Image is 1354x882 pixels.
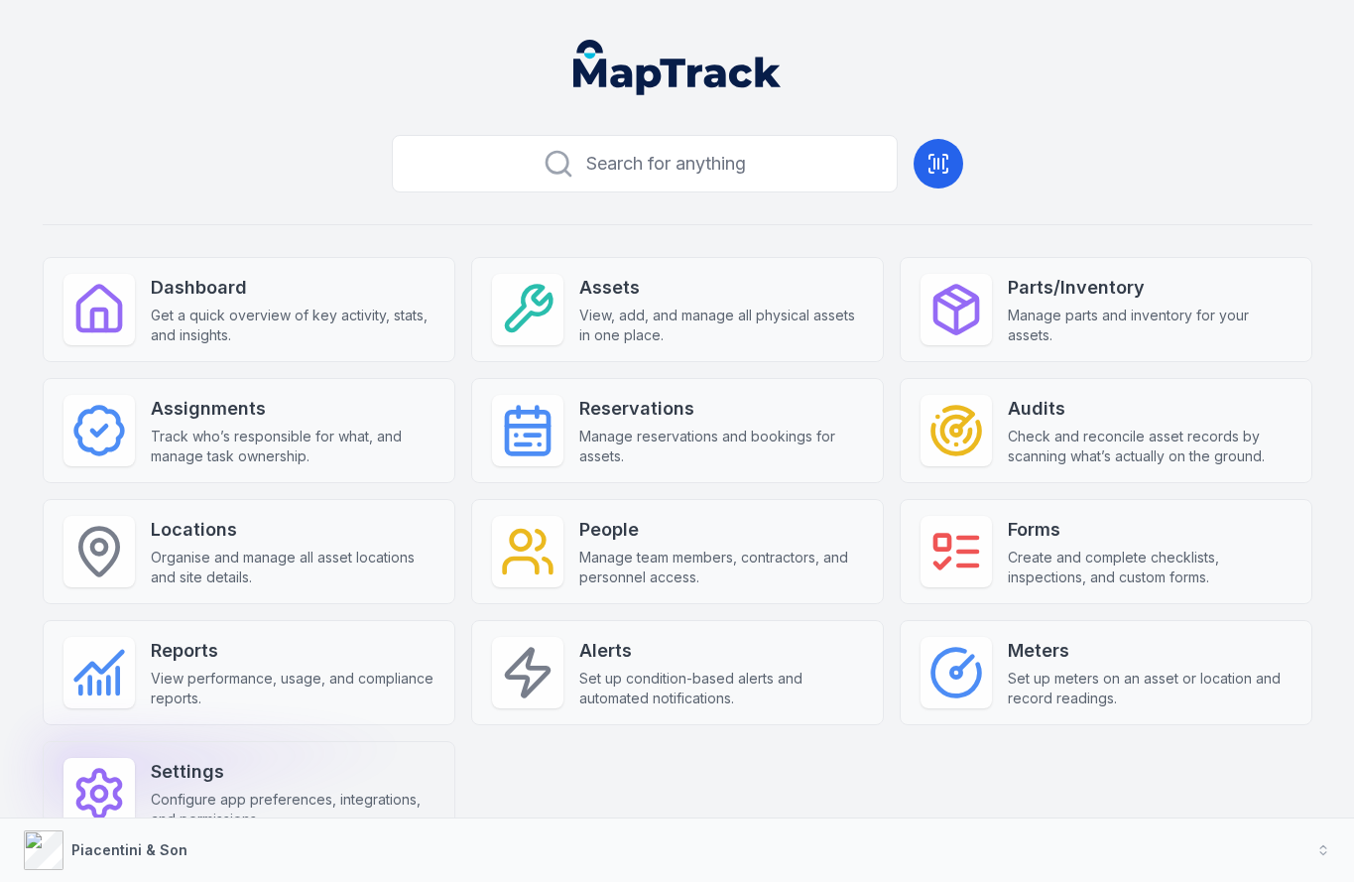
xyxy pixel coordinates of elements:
[1008,274,1292,302] strong: Parts/Inventory
[471,499,884,604] a: PeopleManage team members, contractors, and personnel access.
[900,620,1312,725] a: MetersSet up meters on an asset or location and record readings.
[579,306,863,345] span: View, add, and manage all physical assets in one place.
[579,548,863,587] span: Manage team members, contractors, and personnel access.
[151,395,434,423] strong: Assignments
[900,499,1312,604] a: FormsCreate and complete checklists, inspections, and custom forms.
[151,758,434,786] strong: Settings
[579,427,863,466] span: Manage reservations and bookings for assets.
[579,395,863,423] strong: Reservations
[1008,669,1292,708] span: Set up meters on an asset or location and record readings.
[471,378,884,483] a: ReservationsManage reservations and bookings for assets.
[43,499,455,604] a: LocationsOrganise and manage all asset locations and site details.
[151,306,434,345] span: Get a quick overview of key activity, stats, and insights.
[1008,548,1292,587] span: Create and complete checklists, inspections, and custom forms.
[71,841,187,858] strong: Piacentini & Son
[1008,306,1292,345] span: Manage parts and inventory for your assets.
[151,790,434,829] span: Configure app preferences, integrations, and permissions.
[151,548,434,587] span: Organise and manage all asset locations and site details.
[43,620,455,725] a: ReportsView performance, usage, and compliance reports.
[151,427,434,466] span: Track who’s responsible for what, and manage task ownership.
[151,669,434,708] span: View performance, usage, and compliance reports.
[1008,637,1292,665] strong: Meters
[151,637,434,665] strong: Reports
[471,257,884,362] a: AssetsView, add, and manage all physical assets in one place.
[900,257,1312,362] a: Parts/InventoryManage parts and inventory for your assets.
[579,274,863,302] strong: Assets
[1008,395,1292,423] strong: Audits
[579,669,863,708] span: Set up condition-based alerts and automated notifications.
[900,378,1312,483] a: AuditsCheck and reconcile asset records by scanning what’s actually on the ground.
[43,741,455,846] a: SettingsConfigure app preferences, integrations, and permissions.
[392,135,898,192] button: Search for anything
[43,378,455,483] a: AssignmentsTrack who’s responsible for what, and manage task ownership.
[1008,516,1292,544] strong: Forms
[579,516,863,544] strong: People
[542,40,813,95] nav: Global
[471,620,884,725] a: AlertsSet up condition-based alerts and automated notifications.
[151,274,434,302] strong: Dashboard
[586,150,746,178] span: Search for anything
[1008,427,1292,466] span: Check and reconcile asset records by scanning what’s actually on the ground.
[579,637,863,665] strong: Alerts
[43,257,455,362] a: DashboardGet a quick overview of key activity, stats, and insights.
[151,516,434,544] strong: Locations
